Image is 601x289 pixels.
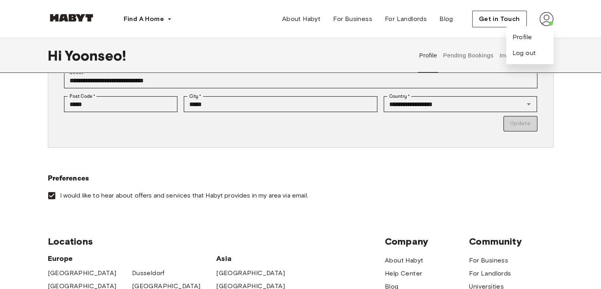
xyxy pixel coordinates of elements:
[439,14,453,24] span: Blog
[216,254,300,263] span: Asia
[512,48,536,58] button: Log out
[539,12,554,26] img: avatar
[442,38,495,73] button: Pending Bookings
[479,14,520,24] span: Get in Touch
[469,269,511,278] a: For Landlords
[385,269,422,278] a: Help Center
[469,236,553,247] span: Community
[498,38,523,73] button: Invoices
[389,93,410,100] label: Country
[472,11,527,27] button: Get in Touch
[216,268,285,278] a: [GEOGRAPHIC_DATA]
[48,268,117,278] a: [GEOGRAPHIC_DATA]
[48,47,65,64] span: Hi
[282,14,320,24] span: About Habyt
[65,47,126,64] span: Yoonseo !
[48,236,385,247] span: Locations
[327,11,379,27] a: For Business
[385,236,469,247] span: Company
[117,11,178,27] button: Find A Home
[48,254,217,263] span: Europe
[379,11,433,27] a: For Landlords
[124,14,164,24] span: Find A Home
[512,32,532,42] a: Profile
[433,11,460,27] a: Blog
[416,38,553,73] div: user profile tabs
[70,93,96,100] label: Post Code
[60,191,308,200] span: I would like to hear about offers and services that Habyt provides in my area via email.
[333,14,372,24] span: For Business
[418,38,438,73] button: Profile
[385,14,427,24] span: For Landlords
[48,173,554,184] h6: Preferences
[189,93,202,100] label: City
[48,14,95,22] img: Habyt
[523,99,534,110] button: Open
[385,256,423,265] a: About Habyt
[132,268,165,278] a: Dusseldorf
[469,256,508,265] a: For Business
[276,11,327,27] a: About Habyt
